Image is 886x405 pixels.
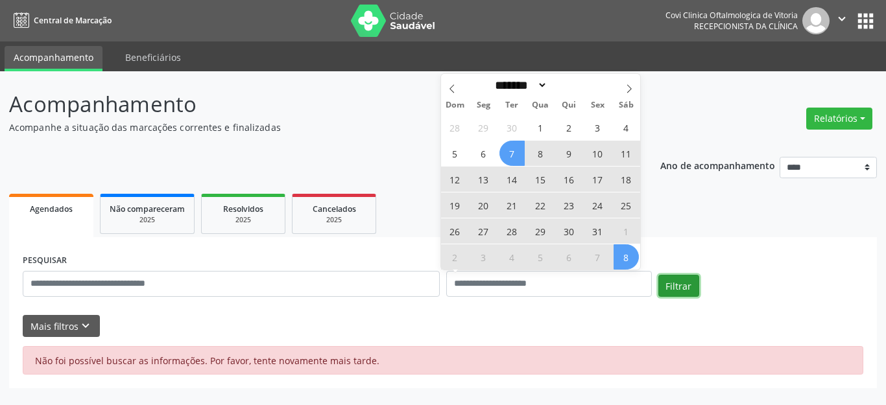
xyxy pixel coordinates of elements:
[665,10,798,21] div: Covi Clinica Oftalmologica de Vitoria
[116,46,190,69] a: Beneficiários
[499,167,525,192] span: Outubro 14, 2025
[30,203,73,214] span: Agendados
[526,101,555,110] span: Qua
[528,167,553,192] span: Outubro 15, 2025
[614,244,639,270] span: Novembro 8, 2025
[585,115,610,140] span: Outubro 3, 2025
[658,275,699,297] button: Filtrar
[469,101,497,110] span: Seg
[557,167,582,192] span: Outubro 16, 2025
[694,21,798,32] span: Recepcionista da clínica
[835,12,849,26] i: 
[557,218,582,244] span: Outubro 30, 2025
[313,203,356,214] span: Cancelados
[9,121,617,134] p: Acompanhe a situação das marcações correntes e finalizadas
[585,244,610,270] span: Novembro 7, 2025
[555,101,583,110] span: Qui
[547,78,590,92] input: Year
[9,10,112,31] a: Central de Marcação
[585,218,610,244] span: Outubro 31, 2025
[223,203,263,214] span: Resolvidos
[110,215,185,225] div: 2025
[614,115,639,140] span: Outubro 4, 2025
[471,141,496,166] span: Outubro 6, 2025
[614,218,639,244] span: Novembro 1, 2025
[585,167,610,192] span: Outubro 17, 2025
[802,7,830,34] img: img
[585,192,610,218] span: Outubro 24, 2025
[471,167,496,192] span: Outubro 13, 2025
[614,167,639,192] span: Outubro 18, 2025
[441,101,470,110] span: Dom
[491,78,548,92] select: Month
[612,101,640,110] span: Sáb
[614,192,639,218] span: Outubro 25, 2025
[497,101,526,110] span: Ter
[557,192,582,218] span: Outubro 23, 2025
[442,218,468,244] span: Outubro 26, 2025
[23,251,67,271] label: PESQUISAR
[471,244,496,270] span: Novembro 3, 2025
[557,244,582,270] span: Novembro 6, 2025
[614,141,639,166] span: Outubro 11, 2025
[471,218,496,244] span: Outubro 27, 2025
[23,346,863,375] div: Não foi possível buscar as informações. Por favor, tente novamente mais tarde.
[528,218,553,244] span: Outubro 29, 2025
[830,7,854,34] button: 
[528,244,553,270] span: Novembro 5, 2025
[471,192,496,218] span: Outubro 20, 2025
[442,192,468,218] span: Outubro 19, 2025
[557,115,582,140] span: Outubro 2, 2025
[442,141,468,166] span: Outubro 5, 2025
[471,115,496,140] span: Setembro 29, 2025
[23,315,100,338] button: Mais filtroskeyboard_arrow_down
[528,141,553,166] span: Outubro 8, 2025
[211,215,276,225] div: 2025
[499,218,525,244] span: Outubro 28, 2025
[110,203,185,214] span: Não compareceram
[585,141,610,166] span: Outubro 10, 2025
[854,10,877,32] button: apps
[499,244,525,270] span: Novembro 4, 2025
[442,115,468,140] span: Setembro 28, 2025
[34,15,112,26] span: Central de Marcação
[557,141,582,166] span: Outubro 9, 2025
[499,192,525,218] span: Outubro 21, 2025
[5,46,102,71] a: Acompanhamento
[583,101,612,110] span: Sex
[9,88,617,121] p: Acompanhamento
[499,115,525,140] span: Setembro 30, 2025
[660,157,775,173] p: Ano de acompanhamento
[528,115,553,140] span: Outubro 1, 2025
[302,215,366,225] div: 2025
[442,167,468,192] span: Outubro 12, 2025
[442,244,468,270] span: Novembro 2, 2025
[499,141,525,166] span: Outubro 7, 2025
[78,319,93,333] i: keyboard_arrow_down
[806,108,872,130] button: Relatórios
[528,192,553,218] span: Outubro 22, 2025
